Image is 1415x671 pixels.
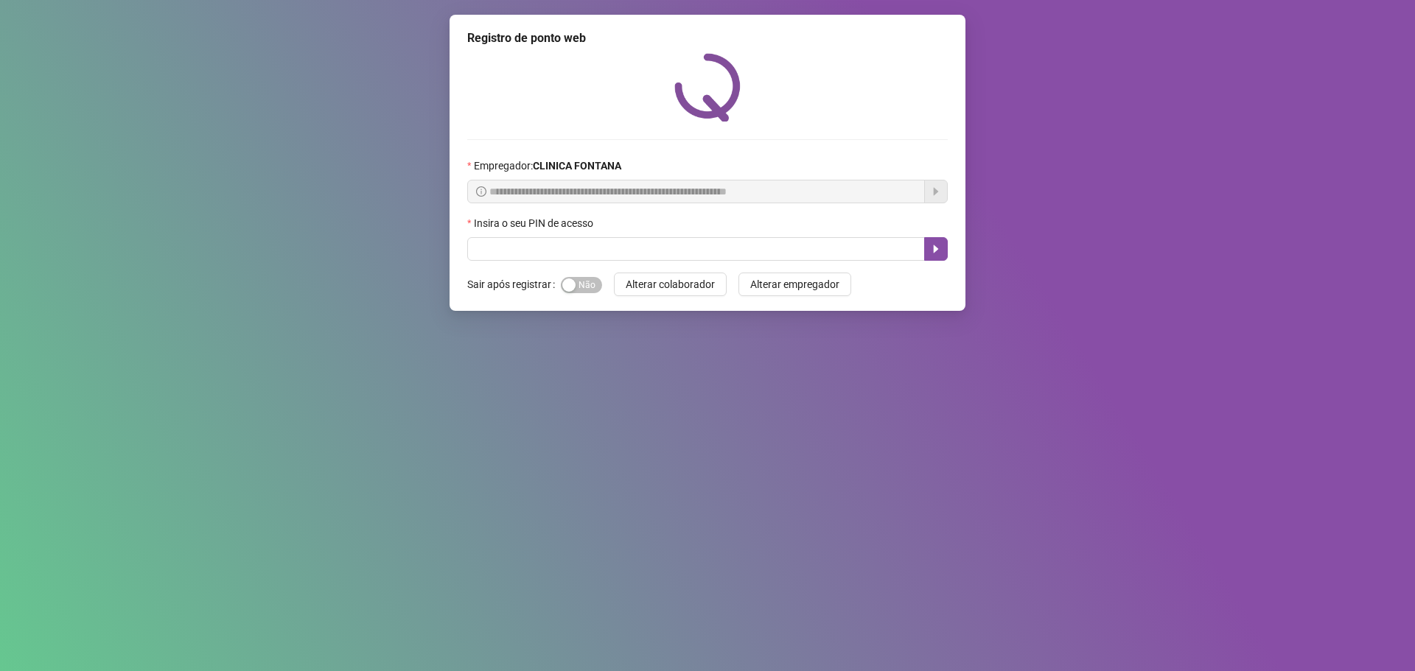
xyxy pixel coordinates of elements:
[467,273,561,296] label: Sair após registrar
[533,160,621,172] strong: CLINICA FONTANA
[476,186,486,197] span: info-circle
[750,276,839,292] span: Alterar empregador
[467,29,948,47] div: Registro de ponto web
[674,53,741,122] img: QRPoint
[738,273,851,296] button: Alterar empregador
[467,215,603,231] label: Insira o seu PIN de acesso
[930,243,942,255] span: caret-right
[614,273,727,296] button: Alterar colaborador
[626,276,715,292] span: Alterar colaborador
[474,158,621,174] span: Empregador :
